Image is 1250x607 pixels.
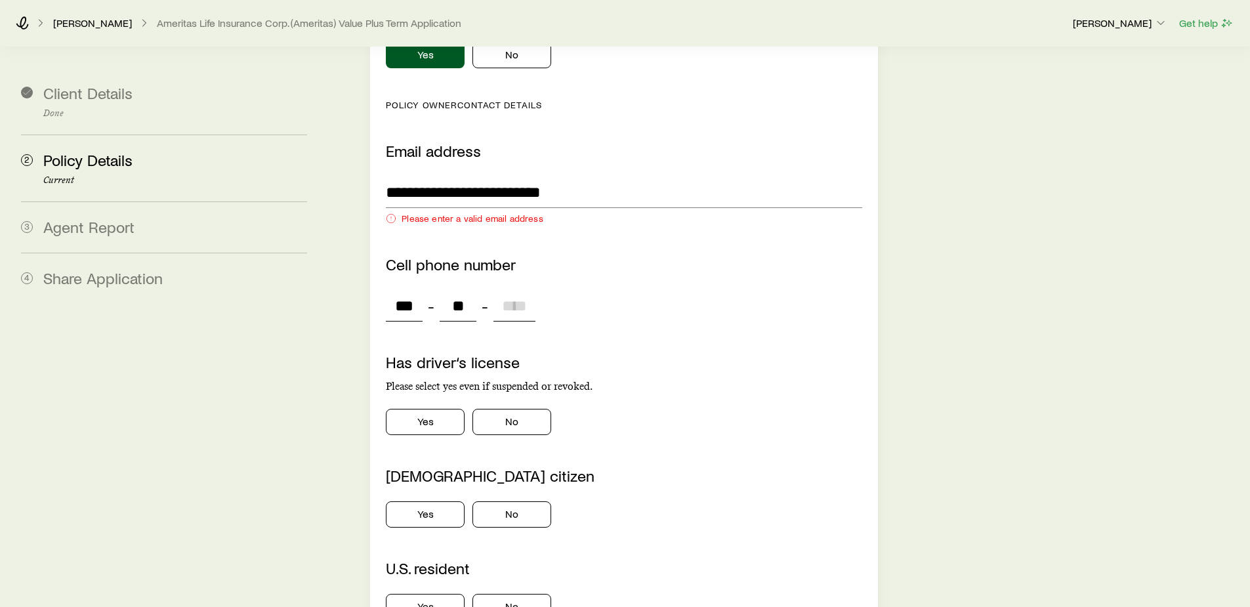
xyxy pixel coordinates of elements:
[43,268,163,287] span: Share Application
[156,17,462,30] button: Ameritas Life Insurance Corp. (Ameritas) Value Plus Term Application
[386,42,465,68] button: Yes
[43,83,133,102] span: Client Details
[386,255,516,274] label: Cell phone number
[386,141,481,160] label: Email address
[386,501,862,528] div: ownerDetails.owner.individual.citizenship.isUsCitizen
[52,17,133,30] a: [PERSON_NAME]
[43,150,133,169] span: Policy Details
[386,501,465,528] button: Yes
[428,297,434,315] span: -
[472,42,551,68] button: No
[386,409,862,435] div: ownerDetails.owner.individual.driversLicense.hasCurrentLicense
[386,380,862,393] p: Please select yes even if suspended or revoked.
[21,154,33,166] span: 2
[386,213,862,224] div: Please enter a valid email address
[43,217,135,236] span: Agent Report
[386,409,465,435] button: Yes
[1072,16,1168,31] button: [PERSON_NAME]
[386,100,862,110] p: Policy owner contact details
[43,108,307,119] p: Done
[482,297,488,315] span: -
[1073,16,1167,30] p: [PERSON_NAME]
[21,272,33,284] span: 4
[472,501,551,528] button: No
[43,175,307,186] p: Current
[472,409,551,435] button: No
[386,558,470,577] label: U.S. resident
[21,221,33,233] span: 3
[386,42,862,68] div: ownerDetails.owner.individual.address.isSameAsClient
[1178,16,1234,31] button: Get help
[386,352,520,371] label: Has driver‘s license
[386,466,594,485] label: [DEMOGRAPHIC_DATA] citizen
